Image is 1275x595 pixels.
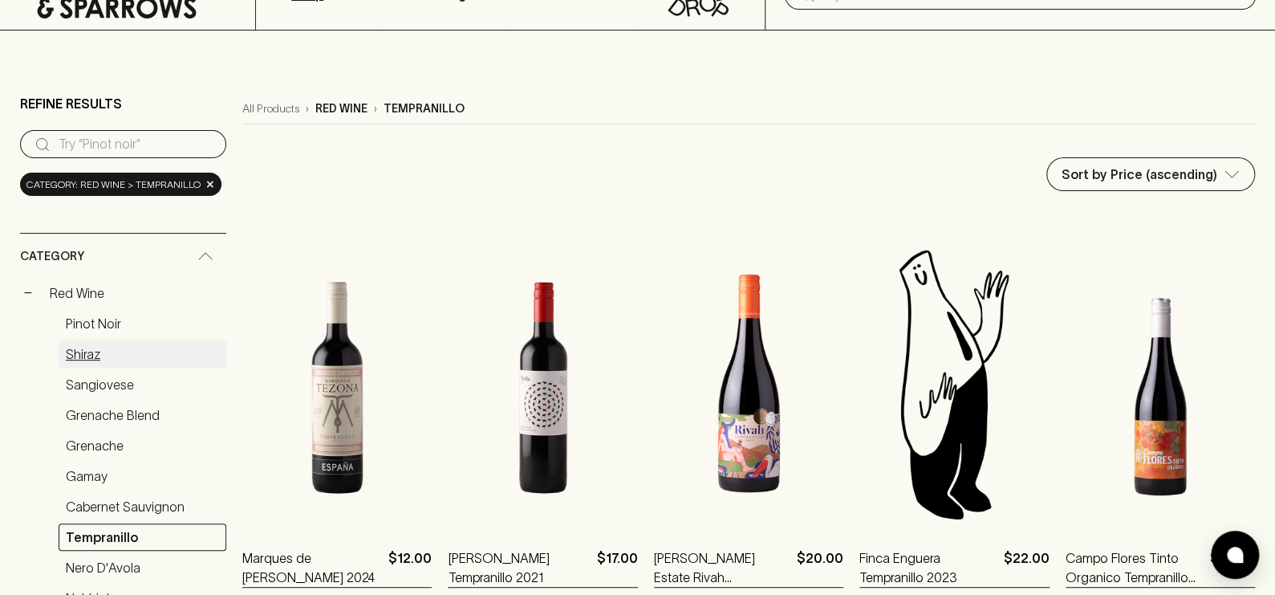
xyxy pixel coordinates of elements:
[59,432,226,459] a: Grenache
[1066,243,1255,524] img: Campo Flores Tinto Organico Tempranillo Syrah 2021
[374,100,377,117] p: ›
[20,247,84,267] span: Category
[315,100,367,117] p: red wine
[1062,165,1217,184] p: Sort by Price (ascending)
[59,132,213,157] input: Try “Pinot noir”
[1227,547,1243,563] img: bubble-icon
[306,100,309,117] p: ›
[1004,548,1050,587] p: $22.00
[388,548,432,587] p: $12.00
[597,548,638,587] p: $17.00
[20,234,226,279] div: Category
[59,554,226,581] a: Nero d'Avola
[59,463,226,490] a: Gamay
[242,100,299,117] a: All Products
[797,548,843,587] p: $20.00
[242,243,432,524] img: Marques de Tezona Tempranillo 2024
[1066,548,1204,587] a: Campo Flores Tinto Organico Tempranillo Syrah 2021
[20,285,36,301] button: −
[384,100,465,117] p: tempranillo
[59,371,226,398] a: Sangiovese
[59,310,226,337] a: Pinot Noir
[43,279,226,307] a: Red Wine
[205,176,215,193] span: ×
[448,243,637,524] img: Mesta Tempranillo 2021
[859,548,997,587] a: Finca Enguera Tempranillo 2023
[26,177,201,193] span: Category: red wine > tempranillo
[1210,548,1255,587] p: $24.00
[1047,158,1254,190] div: Sort by Price (ascending)
[654,548,790,587] a: [PERSON_NAME] Estate Rivah Tempranillo 2024
[859,243,1049,524] img: Blackhearts & Sparrows Man
[59,340,226,368] a: Shiraz
[59,524,226,551] a: Tempranillo
[20,94,122,113] p: Refine Results
[242,548,382,587] a: Marques de [PERSON_NAME] 2024
[654,243,843,524] img: Gill Estate Rivah Tempranillo 2024
[59,401,226,429] a: Grenache Blend
[448,548,590,587] a: [PERSON_NAME] Tempranillo 2021
[59,493,226,520] a: Cabernet Sauvignon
